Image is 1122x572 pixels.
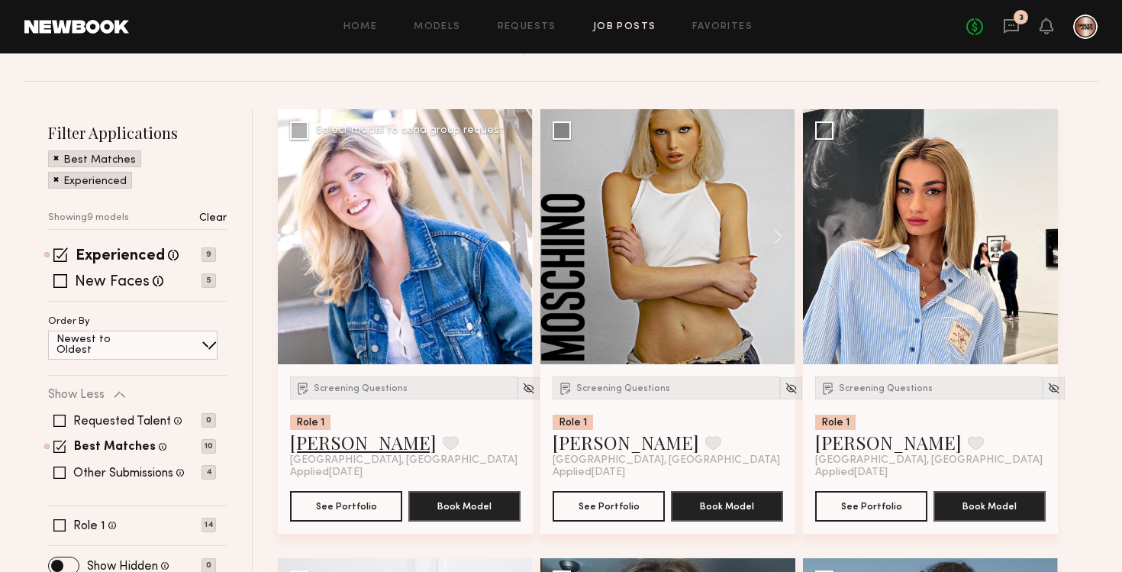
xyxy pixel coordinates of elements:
[1019,14,1024,22] div: 3
[593,22,656,32] a: Job Posts
[671,499,783,512] a: Book Model
[498,22,556,32] a: Requests
[48,122,227,143] h2: Filter Applications
[815,467,1046,479] div: Applied [DATE]
[295,380,311,396] img: Submission Icon
[839,384,933,393] span: Screening Questions
[408,499,521,512] a: Book Model
[290,491,402,522] button: See Portfolio
[815,430,962,454] a: [PERSON_NAME]
[933,499,1046,512] a: Book Model
[558,380,573,396] img: Submission Icon
[1003,18,1020,37] a: 3
[63,176,127,187] p: Experienced
[522,382,535,395] img: Unhide Model
[815,454,1043,467] span: [GEOGRAPHIC_DATA], [GEOGRAPHIC_DATA]
[933,491,1046,522] button: Book Model
[316,125,504,136] div: Select model to send group request
[290,430,437,454] a: [PERSON_NAME]
[290,454,517,467] span: [GEOGRAPHIC_DATA], [GEOGRAPHIC_DATA]
[202,439,216,454] p: 10
[553,454,780,467] span: [GEOGRAPHIC_DATA], [GEOGRAPHIC_DATA]
[343,22,378,32] a: Home
[76,249,165,264] label: Experienced
[48,317,90,327] p: Order By
[199,213,227,224] p: Clear
[553,415,593,430] div: Role 1
[48,213,129,223] p: Showing 9 models
[56,334,147,356] p: Newest to Oldest
[73,467,173,480] label: Other Submissions
[63,155,136,166] p: Best Matches
[671,491,783,522] button: Book Model
[48,389,105,401] p: Show Less
[815,491,927,522] button: See Portfolio
[414,22,460,32] a: Models
[202,413,216,428] p: 0
[73,415,171,428] label: Requested Talent
[553,491,665,522] button: See Portfolio
[202,273,216,288] p: 5
[821,380,836,396] img: Submission Icon
[785,382,798,395] img: Unhide Model
[202,247,216,262] p: 9
[202,465,216,480] p: 4
[202,518,216,532] p: 14
[73,520,105,532] label: Role 1
[576,384,670,393] span: Screening Questions
[74,441,156,454] label: Best Matches
[553,430,699,454] a: [PERSON_NAME]
[1047,382,1060,395] img: Unhide Model
[553,467,783,479] div: Applied [DATE]
[314,384,408,393] span: Screening Questions
[692,22,753,32] a: Favorites
[290,415,330,430] div: Role 1
[815,415,856,430] div: Role 1
[290,467,521,479] div: Applied [DATE]
[408,491,521,522] button: Book Model
[75,275,150,290] label: New Faces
